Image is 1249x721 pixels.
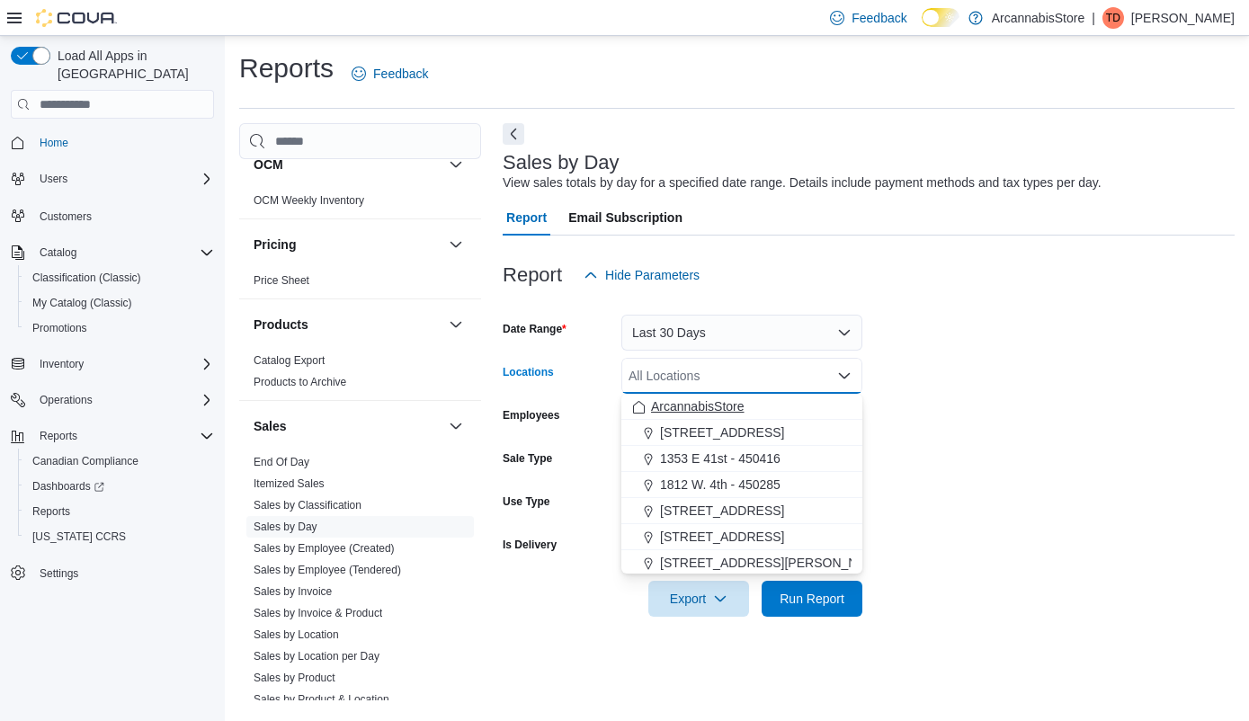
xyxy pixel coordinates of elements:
[32,504,70,519] span: Reports
[254,628,339,642] span: Sales by Location
[25,476,214,497] span: Dashboards
[1106,7,1120,29] span: TD
[254,273,309,288] span: Price Sheet
[254,156,283,174] h3: OCM
[503,174,1102,192] div: View sales totals by day for a specified date range. Details include payment methods and tax type...
[25,267,214,289] span: Classification (Classic)
[254,316,308,334] h3: Products
[621,315,862,351] button: Last 30 Days
[254,316,442,334] button: Products
[660,502,784,520] span: [STREET_ADDRESS]
[254,672,335,684] a: Sales by Product
[651,397,745,415] span: ArcannabisStore
[40,136,68,150] span: Home
[254,520,317,534] span: Sales by Day
[922,8,959,27] input: Dark Mode
[254,650,379,663] a: Sales by Location per Day
[32,563,85,584] a: Settings
[1092,7,1095,29] p: |
[32,389,214,411] span: Operations
[32,321,87,335] span: Promotions
[503,408,559,423] label: Employees
[4,166,221,191] button: Users
[1131,7,1235,29] p: [PERSON_NAME]
[605,266,700,284] span: Hide Parameters
[32,530,126,544] span: [US_STATE] CCRS
[837,369,852,383] button: Close list of options
[659,581,738,617] span: Export
[25,267,148,289] a: Classification (Classic)
[32,131,214,154] span: Home
[18,449,221,474] button: Canadian Compliance
[254,542,395,555] a: Sales by Employee (Created)
[254,156,442,174] button: OCM
[660,554,888,572] span: [STREET_ADDRESS][PERSON_NAME]
[621,420,862,446] button: [STREET_ADDRESS]
[445,415,467,437] button: Sales
[254,563,401,577] span: Sales by Employee (Tendered)
[50,47,214,83] span: Load All Apps in [GEOGRAPHIC_DATA]
[25,476,112,497] a: Dashboards
[1102,7,1124,29] div: Tony Dinh
[254,417,287,435] h3: Sales
[32,206,99,227] a: Customers
[254,498,361,512] span: Sales by Classification
[254,541,395,556] span: Sales by Employee (Created)
[40,172,67,186] span: Users
[344,56,435,92] a: Feedback
[4,423,221,449] button: Reports
[621,550,862,576] button: [STREET_ADDRESS][PERSON_NAME]
[621,394,862,420] button: ArcannabisStore
[503,322,567,336] label: Date Range
[25,526,214,547] span: Washington CCRS
[503,538,557,552] label: Is Delivery
[40,429,77,443] span: Reports
[254,585,332,598] a: Sales by Invoice
[32,168,214,190] span: Users
[32,271,141,285] span: Classification (Classic)
[373,65,428,83] span: Feedback
[503,152,620,174] h3: Sales by Day
[32,168,75,190] button: Users
[660,528,784,546] span: [STREET_ADDRESS]
[40,393,93,407] span: Operations
[254,236,442,254] button: Pricing
[660,476,781,494] span: 1812 W. 4th - 450285
[780,590,844,608] span: Run Report
[922,27,923,28] span: Dark Mode
[648,581,749,617] button: Export
[18,316,221,341] button: Promotions
[254,649,379,663] span: Sales by Location per Day
[32,242,84,263] button: Catalog
[254,354,325,367] a: Catalog Export
[4,202,221,228] button: Customers
[254,477,325,490] a: Itemized Sales
[40,357,84,371] span: Inventory
[852,9,906,27] span: Feedback
[254,376,346,388] a: Products to Archive
[503,451,552,466] label: Sale Type
[506,200,547,236] span: Report
[445,154,467,175] button: OCM
[4,240,221,265] button: Catalog
[32,353,214,375] span: Inventory
[254,671,335,685] span: Sales by Product
[4,387,221,413] button: Operations
[254,455,309,469] span: End Of Day
[254,417,442,435] button: Sales
[4,560,221,586] button: Settings
[32,454,138,468] span: Canadian Compliance
[445,234,467,255] button: Pricing
[660,423,784,441] span: [STREET_ADDRESS]
[32,132,76,154] a: Home
[25,526,133,547] a: [US_STATE] CCRS
[254,499,361,512] a: Sales by Classification
[992,7,1085,29] p: ArcannabisStore
[11,122,214,633] nav: Complex example
[18,474,221,499] a: Dashboards
[660,450,781,467] span: 1353 E 41st - 450416
[40,566,78,581] span: Settings
[503,494,549,509] label: Use Type
[239,50,334,86] h1: Reports
[254,521,317,533] a: Sales by Day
